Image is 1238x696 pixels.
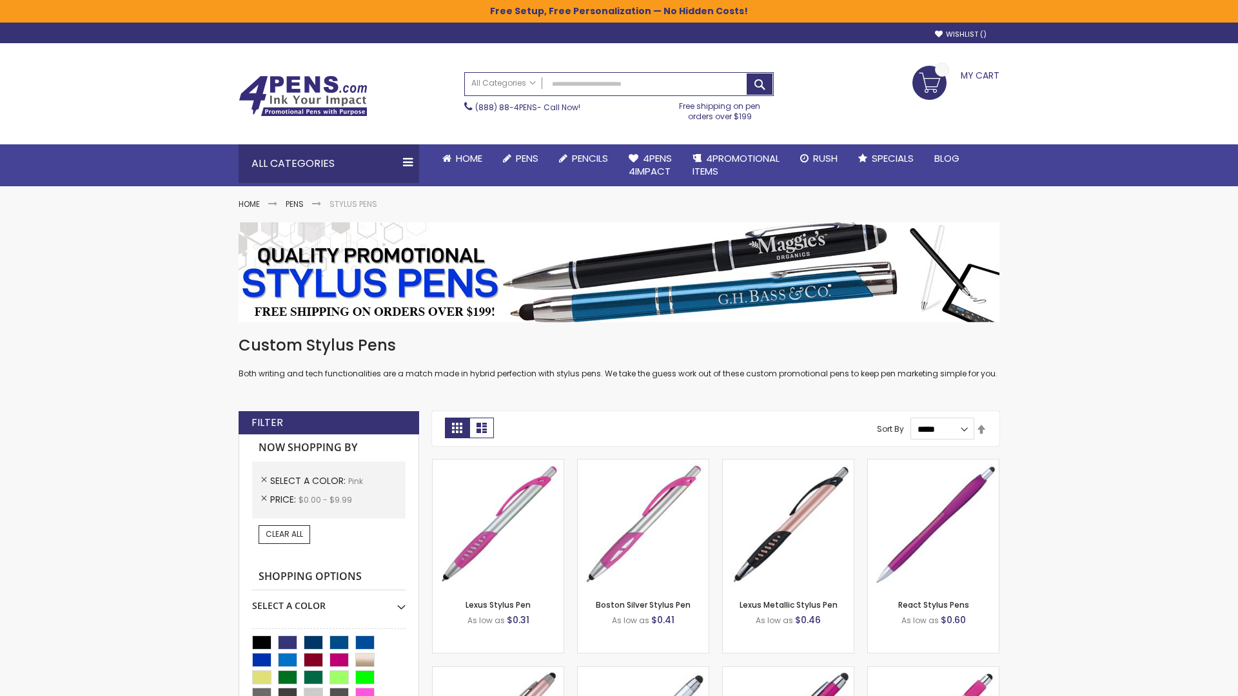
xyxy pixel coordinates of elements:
[266,528,303,539] span: Clear All
[868,666,999,677] a: Pearl Element Stylus Pens-Pink
[475,102,537,113] a: (888) 88-4PENS
[578,666,709,677] a: Silver Cool Grip Stylus Pen-Pink
[682,144,790,186] a: 4PROMOTIONALITEMS
[270,474,348,487] span: Select A Color
[795,614,821,626] span: $0.46
[651,614,674,626] span: $0.41
[666,96,774,122] div: Free shipping on pen orders over $199
[239,144,419,183] div: All Categories
[516,151,538,165] span: Pens
[239,222,999,322] img: Stylus Pens
[252,434,406,461] strong: Now Shopping by
[578,459,709,590] img: Boston Silver Stylus Pen-Pink
[693,151,780,178] span: 4PROMOTIONAL ITEMS
[941,614,966,626] span: $0.60
[578,459,709,470] a: Boston Silver Stylus Pen-Pink
[252,590,406,612] div: Select A Color
[723,666,854,677] a: Metallic Cool Grip Stylus Pen-Pink
[252,563,406,591] strong: Shopping Options
[924,144,970,173] a: Blog
[612,615,649,626] span: As low as
[270,493,299,506] span: Price
[433,666,564,677] a: Lory Metallic Stylus Pen-Pink
[348,476,363,487] span: Pink
[465,73,542,94] a: All Categories
[877,423,904,434] label: Sort By
[299,494,352,505] span: $0.00 - $9.99
[239,335,999,356] h1: Custom Stylus Pens
[466,599,531,610] a: Lexus Stylus Pen
[872,151,914,165] span: Specials
[740,599,838,610] a: Lexus Metallic Stylus Pen
[868,459,999,590] img: React Stylus Pens-Pink
[475,102,580,113] span: - Call Now!
[629,151,672,178] span: 4Pens 4impact
[507,614,529,626] span: $0.31
[467,615,505,626] span: As low as
[596,599,691,610] a: Boston Silver Stylus Pen
[898,599,969,610] a: React Stylus Pens
[934,151,959,165] span: Blog
[493,144,549,173] a: Pens
[723,459,854,470] a: Lexus Metallic Stylus Pen-Pink
[239,75,368,117] img: 4Pens Custom Pens and Promotional Products
[901,615,939,626] span: As low as
[432,144,493,173] a: Home
[572,151,608,165] span: Pencils
[868,459,999,470] a: React Stylus Pens-Pink
[433,459,564,590] img: Lexus Stylus Pen-Pink
[723,459,854,590] img: Lexus Metallic Stylus Pen-Pink
[618,144,682,186] a: 4Pens4impact
[813,151,838,165] span: Rush
[286,198,304,209] a: Pens
[259,525,310,543] a: Clear All
[790,144,848,173] a: Rush
[456,151,482,165] span: Home
[935,30,987,39] a: Wishlist
[471,78,536,88] span: All Categories
[756,615,793,626] span: As low as
[445,418,469,438] strong: Grid
[433,459,564,470] a: Lexus Stylus Pen-Pink
[239,198,260,209] a: Home
[848,144,924,173] a: Specials
[329,198,377,209] strong: Stylus Pens
[251,416,283,430] strong: Filter
[549,144,618,173] a: Pencils
[239,335,999,380] div: Both writing and tech functionalities are a match made in hybrid perfection with stylus pens. We ...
